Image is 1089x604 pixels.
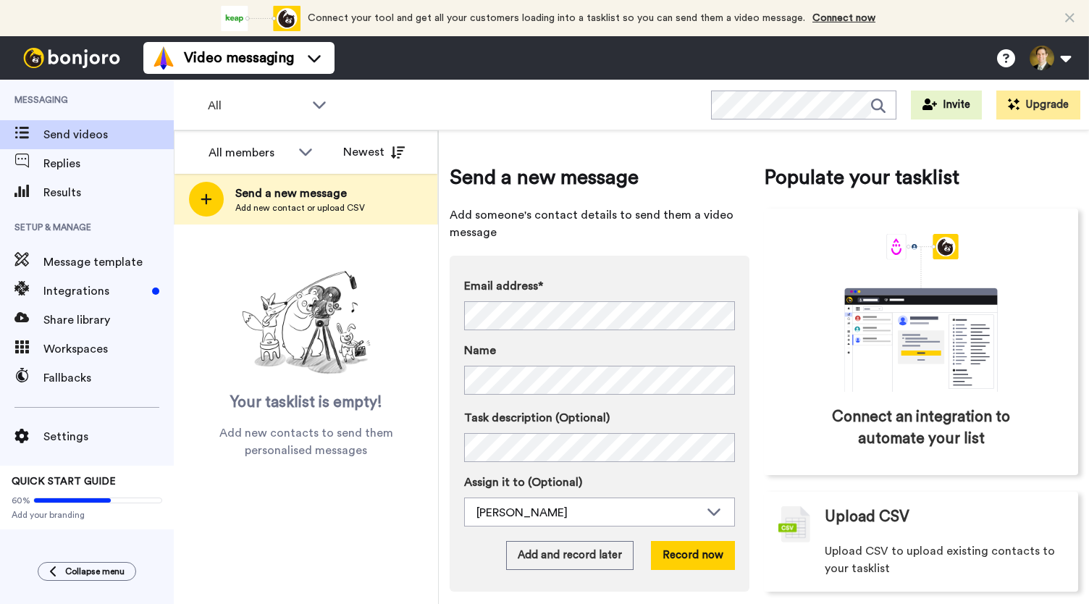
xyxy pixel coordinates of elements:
span: Send videos [43,126,174,143]
span: Fallbacks [43,369,174,387]
button: Collapse menu [38,562,136,581]
span: Integrations [43,282,146,300]
label: Task description (Optional) [464,409,735,427]
button: Invite [911,91,982,119]
span: Video messaging [184,48,294,68]
span: Connect an integration to automate your list [825,406,1017,450]
div: [PERSON_NAME] [476,504,699,521]
a: Connect now [812,13,875,23]
button: Add and record later [506,541,634,570]
span: 60% [12,495,30,506]
span: Add new contact or upload CSV [235,202,365,214]
span: Settings [43,428,174,445]
img: ready-set-action.png [234,265,379,381]
span: Share library [43,311,174,329]
label: Assign it to (Optional) [464,474,735,491]
span: All [208,97,305,114]
span: Replies [43,155,174,172]
span: Upload CSV [825,506,909,528]
img: csv-grey.png [778,506,810,542]
button: Record now [651,541,735,570]
span: Collapse menu [65,566,125,577]
div: All members [209,144,291,162]
label: Email address* [464,277,735,295]
img: vm-color.svg [152,46,175,70]
div: animation [221,6,300,31]
span: Add your branding [12,509,162,521]
span: Populate your tasklist [764,163,1078,192]
div: animation [812,234,1030,392]
button: Upgrade [996,91,1080,119]
span: Add someone's contact details to send them a video message [450,206,749,241]
img: bj-logo-header-white.svg [17,48,126,68]
span: Connect your tool and get all your customers loading into a tasklist so you can send them a video... [308,13,805,23]
span: Send a new message [450,163,749,192]
span: Message template [43,253,174,271]
span: Your tasklist is empty! [230,392,382,414]
span: Send a new message [235,185,365,202]
span: Workspaces [43,340,174,358]
span: Name [464,342,496,359]
span: Upload CSV to upload existing contacts to your tasklist [825,542,1064,577]
span: Add new contacts to send them personalised messages [195,424,416,459]
span: QUICK START GUIDE [12,477,116,487]
span: Results [43,184,174,201]
button: Newest [332,138,416,167]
